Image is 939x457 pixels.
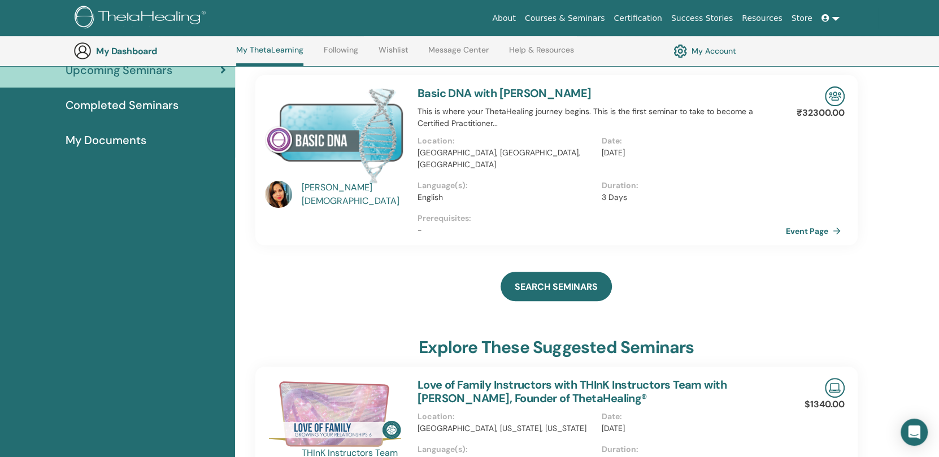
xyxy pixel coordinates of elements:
img: In-Person Seminar [825,86,845,106]
a: SEARCH SEMINARS [501,272,612,301]
img: logo.png [75,6,210,31]
p: [GEOGRAPHIC_DATA], [GEOGRAPHIC_DATA], [GEOGRAPHIC_DATA] [418,147,595,171]
p: Language(s) : [418,180,595,191]
img: cog.svg [673,41,687,60]
a: Certification [609,8,666,29]
p: Date : [602,411,779,423]
p: ₹32300.00 [797,106,845,120]
p: Duration : [602,180,779,191]
span: Completed Seminars [66,97,179,114]
p: - [418,224,786,236]
p: 3 Days [602,191,779,203]
p: Prerequisites : [418,212,786,224]
p: Language(s) : [418,443,595,455]
a: Store [787,8,817,29]
h3: My Dashboard [96,46,209,56]
a: Courses & Seminars [520,8,610,29]
p: Location : [418,135,595,147]
span: Upcoming Seminars [66,62,172,79]
p: [DATE] [602,147,779,159]
a: [PERSON_NAME] [DEMOGRAPHIC_DATA] [302,181,406,208]
p: Location : [418,411,595,423]
span: SEARCH SEMINARS [515,281,598,293]
img: Love of Family Instructors [265,378,404,450]
a: Message Center [428,45,489,63]
p: [DATE] [602,423,779,434]
span: My Documents [66,132,146,149]
a: Resources [737,8,787,29]
a: Wishlist [379,45,408,63]
img: Live Online Seminar [825,378,845,398]
img: default.jpg [265,181,292,208]
p: This is where your ThetaHealing journey begins. This is the first seminar to take to become a Cer... [418,106,786,129]
a: Help & Resources [509,45,574,63]
a: Success Stories [667,8,737,29]
a: My ThetaLearning [236,45,303,66]
a: Event Page [786,223,845,240]
a: Following [324,45,358,63]
a: About [488,8,520,29]
p: Date : [602,135,779,147]
a: Love of Family Instructors with THInK Instructors Team with [PERSON_NAME], Founder of ThetaHealing® [418,377,727,406]
a: Basic DNA with [PERSON_NAME] [418,86,592,101]
p: English [418,191,595,203]
img: generic-user-icon.jpg [73,42,92,60]
h3: explore these suggested seminars [419,337,694,358]
img: Basic DNA [265,86,404,184]
p: Duration : [602,443,779,455]
a: My Account [673,41,736,60]
p: [GEOGRAPHIC_DATA], [US_STATE], [US_STATE] [418,423,595,434]
div: Open Intercom Messenger [901,419,928,446]
p: $1340.00 [805,398,845,411]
